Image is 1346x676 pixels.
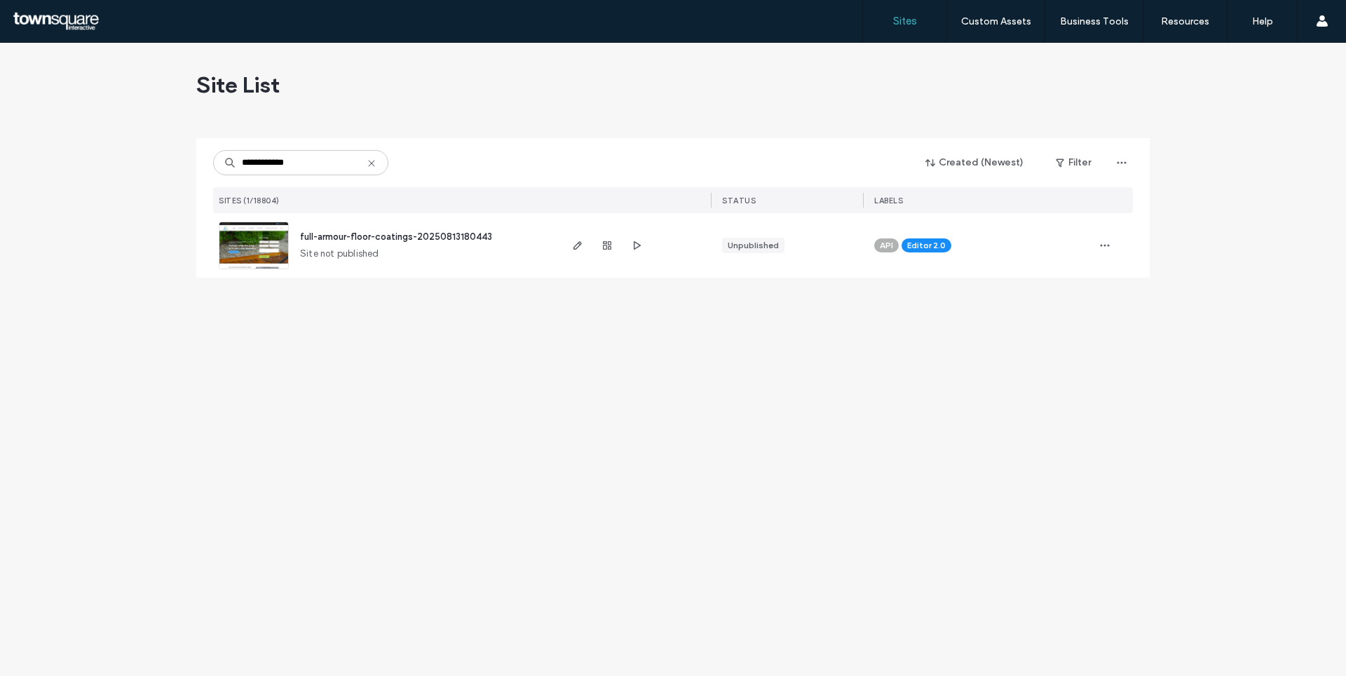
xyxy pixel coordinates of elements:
[196,71,280,99] span: Site List
[961,15,1031,27] label: Custom Assets
[300,231,492,242] a: full-armour-floor-coatings-20250813180443
[893,15,917,27] label: Sites
[32,10,61,22] span: Help
[1252,15,1273,27] label: Help
[907,239,946,252] span: Editor 2.0
[722,196,756,205] span: STATUS
[1042,151,1105,174] button: Filter
[1060,15,1129,27] label: Business Tools
[728,239,779,252] div: Unpublished
[874,196,903,205] span: LABELS
[1161,15,1209,27] label: Resources
[913,151,1036,174] button: Created (Newest)
[300,247,379,261] span: Site not published
[219,196,280,205] span: SITES (1/18804)
[880,239,893,252] span: API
